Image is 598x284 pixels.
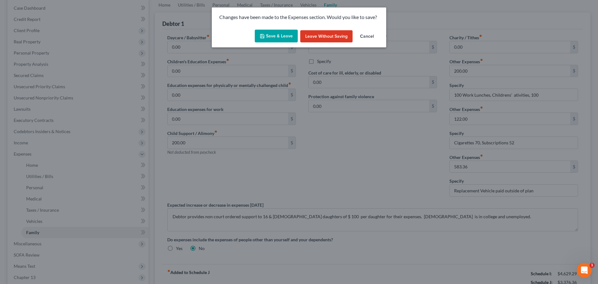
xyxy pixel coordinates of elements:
[355,30,379,43] button: Cancel
[300,30,353,43] button: Leave without Saving
[577,263,592,278] iframe: Intercom live chat
[219,14,379,21] p: Changes have been made to the Expenses section. Would you like to save?
[255,30,298,43] button: Save & Leave
[590,263,595,268] span: 1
